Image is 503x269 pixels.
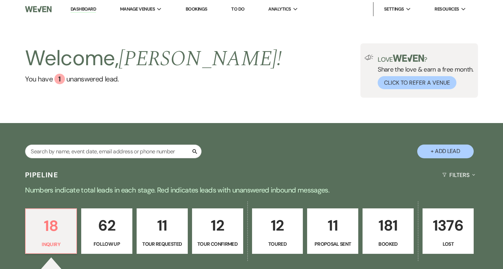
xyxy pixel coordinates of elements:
img: Weven Logo [25,2,52,17]
button: Filters [439,166,478,184]
button: Click to Refer a Venue [378,76,456,89]
input: Search by name, event date, email address or phone number [25,145,202,158]
a: To Do [231,6,244,12]
div: Share the love & earn a free month. [373,55,474,89]
span: Analytics [268,6,291,13]
span: [PERSON_NAME] ! [119,43,282,75]
a: 62Follow Up [81,208,132,254]
span: Resources [435,6,459,13]
img: loud-speaker-illustration.svg [365,55,373,60]
img: weven-logo-green.svg [393,55,424,62]
a: 12Tour Confirmed [192,208,243,254]
div: 1 [54,74,65,84]
a: Bookings [186,6,208,12]
p: Booked [367,240,409,248]
p: 181 [367,214,409,237]
p: Inquiry [30,240,72,248]
p: 62 [86,214,128,237]
p: Follow Up [86,240,128,248]
p: Lost [427,240,469,248]
p: 12 [197,214,239,237]
h2: Welcome, [25,43,282,74]
p: Proposal Sent [312,240,354,248]
p: Love ? [378,55,474,63]
span: Settings [384,6,404,13]
p: 11 [141,214,183,237]
p: 12 [257,214,299,237]
p: 18 [30,214,72,238]
a: 11Tour Requested [137,208,188,254]
a: 1376Lost [423,208,474,254]
h3: Pipeline [25,170,58,180]
a: 12Toured [252,208,303,254]
a: 181Booked [363,208,414,254]
p: 1376 [427,214,469,237]
a: Dashboard [71,6,96,13]
button: + Add Lead [417,145,474,158]
p: Tour Confirmed [197,240,239,248]
p: Tour Requested [141,240,183,248]
a: You have 1 unanswered lead. [25,74,282,84]
p: 11 [312,214,354,237]
p: Toured [257,240,299,248]
a: 11Proposal Sent [307,208,358,254]
span: Manage Venues [120,6,155,13]
a: 18Inquiry [25,208,77,254]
